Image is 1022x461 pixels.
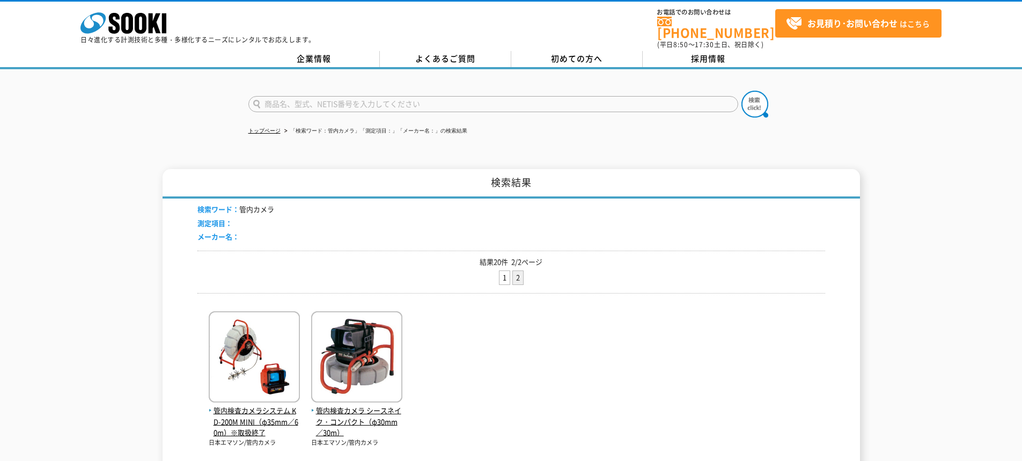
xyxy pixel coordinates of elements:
[197,204,239,214] span: 検索ワード：
[673,40,688,49] span: 8:50
[282,126,467,137] li: 「検索ワード：管内カメラ」「測定項目：」「メーカー名：」の検索結果
[657,9,775,16] span: お電話でのお問い合わせは
[197,204,274,215] li: 管内カメラ
[80,36,315,43] p: 日々進化する計測技術と多種・多様化するニーズにレンタルでお応えします。
[197,257,825,268] p: 結果20件 2/2ページ
[511,51,643,67] a: 初めての方へ
[311,438,402,448] p: 日本エマソン/管内カメラ
[311,311,402,405] img: シースネイク・コンパクト（φ30mm／30m）
[248,128,281,134] a: トップページ
[380,51,511,67] a: よくあるご質問
[786,16,930,32] span: はこちら
[163,169,860,199] h1: 検索結果
[197,231,239,242] span: メーカー名：
[209,311,300,405] img: KD-200M MINI（φ35mm／60m）※取扱終了
[741,91,768,118] img: btn_search.png
[657,40,763,49] span: (平日 ～ 土日、祝日除く)
[643,51,774,67] a: 採用情報
[248,96,738,112] input: 商品名、型式、NETIS番号を入力してください
[197,218,232,228] span: 測定項目：
[209,405,300,438] span: 管内検査カメラシステム KD-200M MINI（φ35mm／60m）※取扱終了
[512,270,524,285] li: 2
[807,17,898,30] strong: お見積り･お問い合わせ
[657,17,775,39] a: [PHONE_NUMBER]
[775,9,942,38] a: お見積り･お問い合わせはこちら
[695,40,714,49] span: 17:30
[311,394,402,438] a: 管内検査カメラ シースネイク・コンパクト（φ30mm／30m）
[209,438,300,448] p: 日本エマソン/管内カメラ
[209,394,300,438] a: 管内検査カメラシステム KD-200M MINI（φ35mm／60m）※取扱終了
[551,53,602,64] span: 初めての方へ
[248,51,380,67] a: 企業情報
[311,405,402,438] span: 管内検査カメラ シースネイク・コンパクト（φ30mm／30m）
[499,271,510,284] a: 1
